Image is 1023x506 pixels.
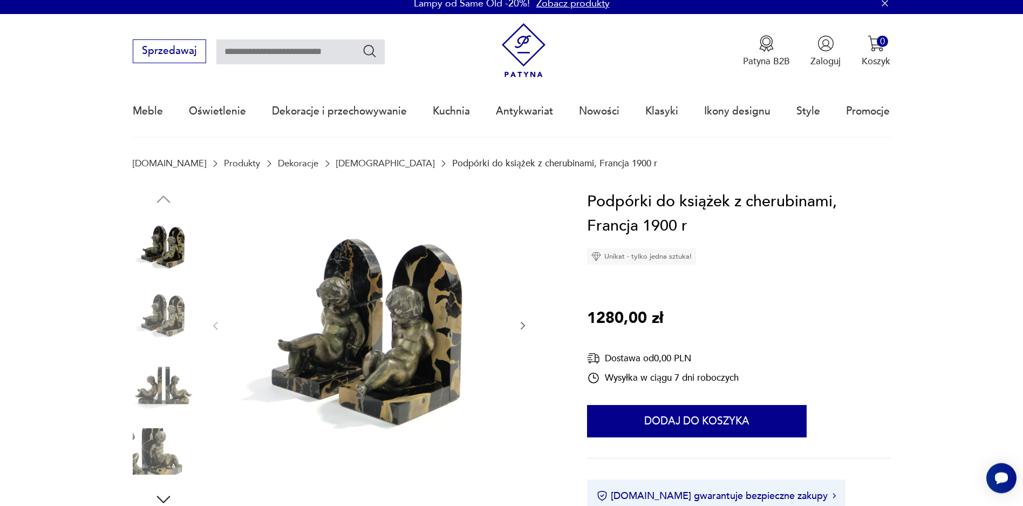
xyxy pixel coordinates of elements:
[833,493,836,498] img: Ikona strzałki w prawo
[362,43,378,59] button: Szukaj
[278,158,318,168] a: Dekoracje
[846,86,890,136] a: Promocje
[133,158,206,168] a: [DOMAIN_NAME]
[433,86,470,136] a: Kuchnia
[597,489,836,503] button: [DOMAIN_NAME] gwarantuje bezpieczne zakupy
[189,86,246,136] a: Oświetlenie
[986,463,1017,493] iframe: Smartsupp widget button
[743,35,790,68] button: Patyna B2B
[336,158,434,168] a: [DEMOGRAPHIC_DATA]
[587,248,696,265] div: Unikat - tylko jedna sztuka!
[133,214,194,276] img: Zdjęcie produktu Podpórki do książek z cherubinami, Francja 1900 r
[758,35,775,52] img: Ikona medalu
[272,86,407,136] a: Dekoracje i przechowywanie
[224,158,260,168] a: Produkty
[452,158,657,168] p: Podpórki do książek z cherubinami, Francja 1900 r
[597,490,608,501] img: Ikona certyfikatu
[591,252,601,261] img: Ikona diamentu
[587,405,807,437] button: Dodaj do koszyka
[496,23,551,78] img: Patyna - sklep z meblami i dekoracjami vintage
[810,55,841,68] p: Zaloguj
[743,55,790,68] p: Patyna B2B
[877,36,888,47] div: 0
[133,39,206,63] button: Sprzedawaj
[133,421,194,482] img: Zdjęcie produktu Podpórki do książek z cherubinami, Francja 1900 r
[133,283,194,345] img: Zdjęcie produktu Podpórki do książek z cherubinami, Francja 1900 r
[133,352,194,414] img: Zdjęcie produktu Podpórki do książek z cherubinami, Francja 1900 r
[645,86,678,136] a: Klasyki
[587,190,890,239] h1: Podpórki do książek z cherubinami, Francja 1900 r
[587,352,600,365] img: Ikona dostawy
[810,35,841,68] button: Zaloguj
[704,86,770,136] a: Ikony designu
[743,35,790,68] a: Ikona medaluPatyna B2B
[587,306,663,331] p: 1280,00 zł
[862,55,890,68] p: Koszyk
[579,86,619,136] a: Nowości
[817,35,834,52] img: Ikonka użytkownika
[796,86,820,136] a: Style
[234,190,504,460] img: Zdjęcie produktu Podpórki do książek z cherubinami, Francja 1900 r
[133,86,163,136] a: Meble
[496,86,553,136] a: Antykwariat
[587,352,739,365] div: Dostawa od 0,00 PLN
[133,48,206,56] a: Sprzedawaj
[587,372,739,384] div: Wysyłka w ciągu 7 dni roboczych
[862,35,890,68] button: 0Koszyk
[868,35,884,52] img: Ikona koszyka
